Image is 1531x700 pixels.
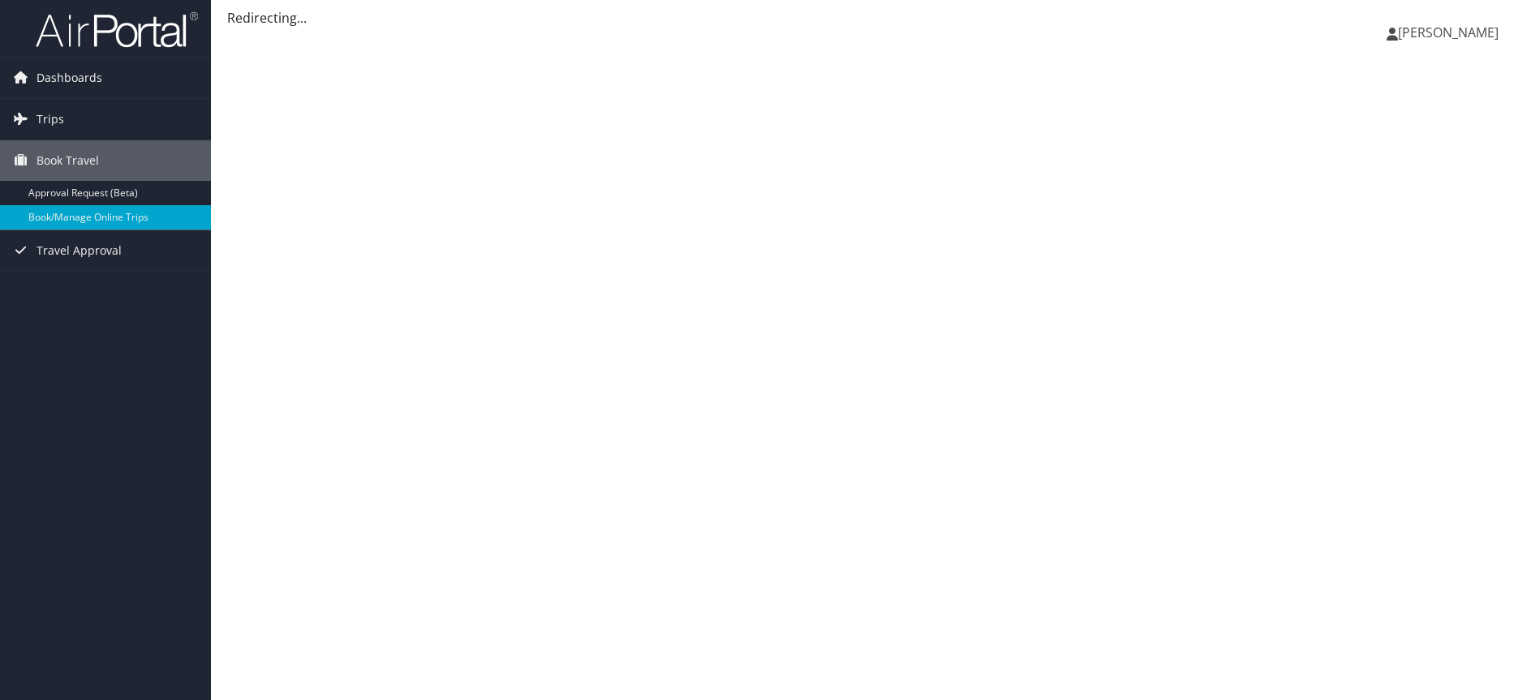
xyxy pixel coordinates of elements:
[37,58,102,98] span: Dashboards
[37,99,64,140] span: Trips
[37,230,122,271] span: Travel Approval
[37,140,99,181] span: Book Travel
[36,11,198,49] img: airportal-logo.png
[1398,24,1499,41] span: [PERSON_NAME]
[1387,8,1515,57] a: [PERSON_NAME]
[227,8,1515,28] div: Redirecting...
